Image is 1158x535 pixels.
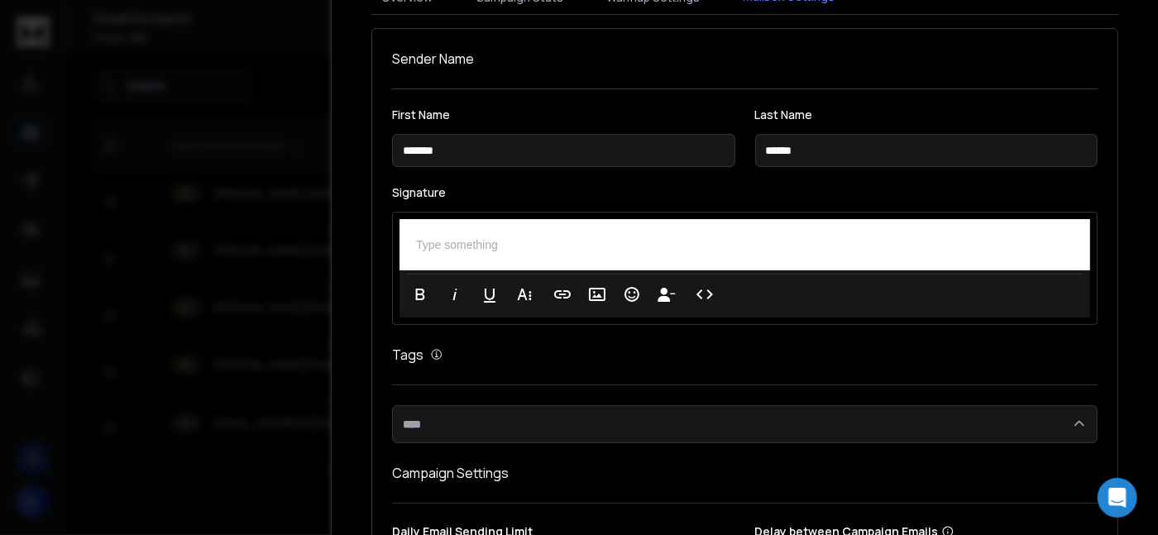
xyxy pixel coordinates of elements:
[651,278,682,311] button: Insert Unsubscribe Link
[439,278,471,311] button: Italic (Ctrl+I)
[404,278,436,311] button: Bold (Ctrl+B)
[392,49,1098,69] h1: Sender Name
[616,278,648,311] button: Emoticons
[755,109,1098,121] label: Last Name
[392,463,1098,483] h1: Campaign Settings
[392,187,1098,198] label: Signature
[547,278,578,311] button: Insert Link (Ctrl+K)
[474,278,505,311] button: Underline (Ctrl+U)
[392,345,423,365] h1: Tags
[1098,478,1137,518] div: Open Intercom Messenger
[581,278,613,311] button: Insert Image (Ctrl+P)
[392,109,735,121] label: First Name
[689,278,720,311] button: Code View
